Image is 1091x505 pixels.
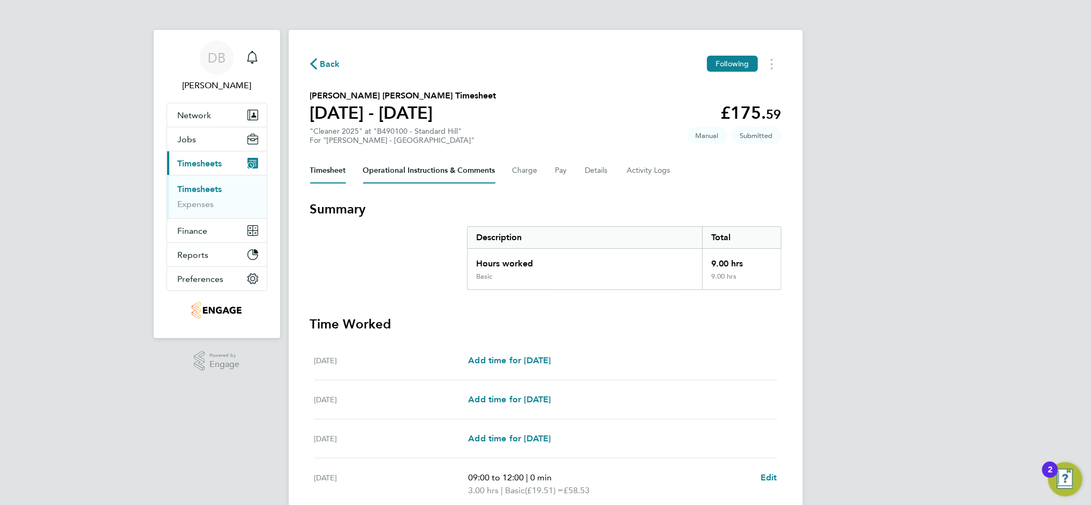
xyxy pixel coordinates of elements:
[467,226,781,290] div: Summary
[501,485,503,495] span: |
[468,393,551,406] a: Add time for [DATE]
[762,56,781,72] button: Timesheets Menu
[476,272,492,281] div: Basic
[209,360,239,369] span: Engage
[707,56,757,72] button: Following
[702,227,780,248] div: Total
[310,316,781,333] h3: Time Worked
[530,472,552,483] span: 0 min
[154,30,280,338] nav: Main navigation
[178,226,208,236] span: Finance
[314,432,469,445] div: [DATE]
[363,158,495,183] button: Operational Instructions & Comments
[766,106,781,122] span: 59
[310,201,781,218] h3: Summary
[468,354,551,367] a: Add time for [DATE]
[526,472,528,483] span: |
[167,151,267,175] button: Timesheets
[310,158,346,183] button: Timesheet
[178,184,222,194] a: Timesheets
[314,354,469,367] div: [DATE]
[525,485,563,495] span: (£19.51) =
[209,351,239,360] span: Powered by
[732,127,781,144] span: This timesheet is Submitted.
[314,471,469,497] div: [DATE]
[167,219,267,242] button: Finance
[167,267,267,290] button: Preferences
[761,471,777,484] a: Edit
[1048,462,1082,496] button: Open Resource Center, 2 new notifications
[687,127,727,144] span: This timesheet was manually created.
[563,485,590,495] span: £58.53
[468,432,551,445] a: Add time for [DATE]
[716,59,749,68] span: Following
[178,199,214,209] a: Expenses
[167,175,267,218] div: Timesheets
[310,136,475,145] div: For "[PERSON_NAME] - [GEOGRAPHIC_DATA]"
[178,250,209,260] span: Reports
[468,249,703,272] div: Hours worked
[167,103,267,127] button: Network
[468,394,551,404] span: Add time for [DATE]
[178,134,197,144] span: Jobs
[310,89,496,102] h2: [PERSON_NAME] [PERSON_NAME] Timesheet
[320,58,340,71] span: Back
[314,393,469,406] div: [DATE]
[761,472,777,483] span: Edit
[1048,470,1052,484] div: 2
[178,110,212,120] span: Network
[505,484,525,497] span: Basic
[468,485,499,495] span: 3.00 hrs
[167,302,267,319] a: Go to home page
[513,158,538,183] button: Charge
[702,249,780,272] div: 9.00 hrs
[310,102,496,124] h1: [DATE] - [DATE]
[194,351,239,371] a: Powered byEngage
[468,227,703,248] div: Description
[167,127,267,151] button: Jobs
[702,272,780,289] div: 9.00 hrs
[192,302,242,319] img: thornbaker-logo-retina.png
[167,79,267,92] span: Daniel Bassett
[178,158,222,169] span: Timesheets
[627,158,672,183] button: Activity Logs
[585,158,610,183] button: Details
[167,243,267,266] button: Reports
[310,57,340,71] button: Back
[208,51,225,65] span: DB
[167,41,267,92] a: DB[PERSON_NAME]
[468,472,524,483] span: 09:00 to 12:00
[721,103,781,123] app-decimal: £175.
[468,355,551,365] span: Add time for [DATE]
[178,274,224,284] span: Preferences
[468,433,551,443] span: Add time for [DATE]
[310,127,475,145] div: "Cleaner 2025" at "B490100 - Standard Hill"
[555,158,568,183] button: Pay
